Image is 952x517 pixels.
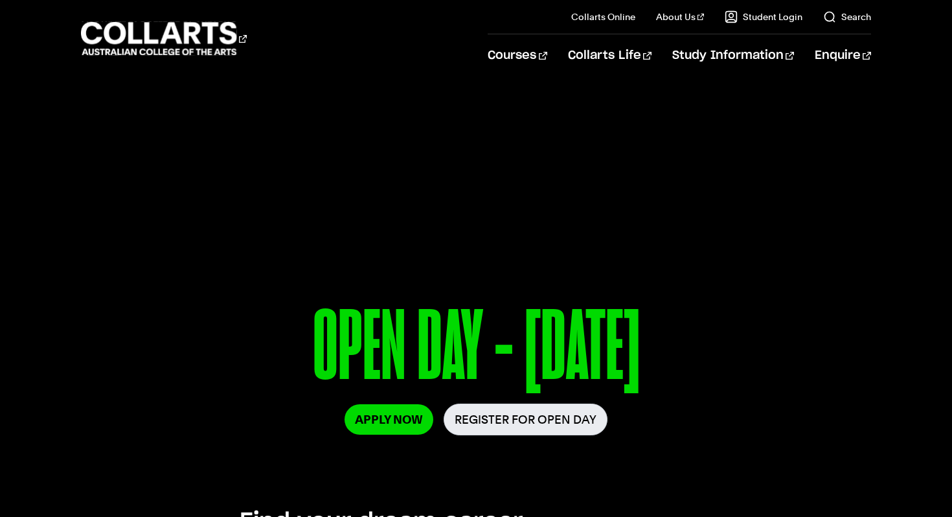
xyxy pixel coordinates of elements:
[444,404,607,435] a: Register for Open Day
[725,10,802,23] a: Student Login
[345,404,433,435] a: Apply Now
[815,34,871,77] a: Enquire
[823,10,871,23] a: Search
[488,34,547,77] a: Courses
[672,34,794,77] a: Study Information
[571,10,635,23] a: Collarts Online
[656,10,704,23] a: About Us
[81,20,247,57] div: Go to homepage
[568,34,652,77] a: Collarts Life
[91,297,861,404] p: OPEN DAY - [DATE]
